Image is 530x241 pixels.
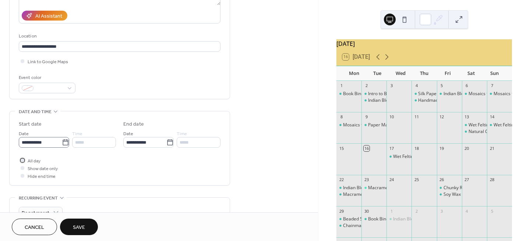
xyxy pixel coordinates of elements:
button: Save [60,219,98,235]
div: Thu [413,66,436,81]
div: Book Binding - Casebinding [336,91,361,97]
div: 23 [364,177,369,183]
div: 27 [464,177,470,183]
div: Macrame Plant Hanger [343,191,391,198]
div: Location [19,32,219,40]
div: 4 [414,83,419,89]
div: Handmade Recycled Paper [411,97,437,104]
div: 30 [364,208,369,214]
div: 17 [389,145,394,151]
div: AI Assistant [35,12,62,20]
div: Mosaics for Beginners [336,122,361,128]
div: Indian Block Printing [336,185,361,191]
div: End date [123,120,144,128]
div: Indian Block Printing [361,97,386,104]
div: 22 [339,177,344,183]
div: Wet Felting - Flowers [386,154,411,160]
div: 25 [414,177,419,183]
div: 29 [339,208,344,214]
span: Date and time [19,108,52,116]
span: Hide end time [28,173,56,180]
div: 18 [414,145,419,151]
span: Recurring event [19,194,58,202]
button: AI Assistant [22,11,67,21]
div: Mosaics for Beginners [343,122,389,128]
div: Indian Block Printing [368,97,410,104]
div: 15 [339,145,344,151]
div: Wed [389,66,413,81]
span: All day [28,157,40,165]
div: 28 [489,177,495,183]
div: Wet Felting - Pots & Bowls [462,122,487,128]
div: 20 [464,145,470,151]
span: Do not repeat [22,209,49,217]
div: 13 [464,114,470,120]
div: Mosaics for Beginners [469,91,515,97]
div: Chainmaille - Helmweave [343,223,395,229]
div: Sun [483,66,506,81]
span: Show date only [28,165,58,173]
div: 11 [414,114,419,120]
div: Fri [436,66,459,81]
div: 1 [339,83,344,89]
div: 12 [439,114,445,120]
div: Mon [342,66,366,81]
div: Event color [19,74,74,82]
div: Handmade Recycled Paper [418,97,473,104]
span: Time [177,130,187,138]
div: Book Binding - Casebinding [343,91,399,97]
div: Beaded Snowflake [343,216,381,222]
div: Soy Wax Candles [437,191,462,198]
div: Intro to Beaded Jewellery [368,91,419,97]
div: Mosaics for Beginners [462,91,487,97]
div: Macrame Wall Art [361,185,386,191]
div: 8 [339,114,344,120]
div: Indian Block Printing [343,185,385,191]
div: 4 [464,208,470,214]
span: Save [73,224,85,231]
div: Paper Marbling [368,122,400,128]
div: Indian Block Printing [393,216,435,222]
div: Wet Felting - Pots & Bowls [469,122,522,128]
div: Indian Block Printing [386,216,411,222]
div: 6 [464,83,470,89]
div: Paper Marbling [361,122,386,128]
div: Macrame Plant Hanger [336,191,361,198]
div: 3 [389,83,394,89]
div: Book Binding - Casebinding [368,216,424,222]
div: 5 [439,83,445,89]
div: 16 [364,145,369,151]
div: 19 [439,145,445,151]
div: 2 [414,208,419,214]
div: [DATE] [336,39,512,48]
span: Time [72,130,82,138]
div: 5 [489,208,495,214]
div: 21 [489,145,495,151]
div: 24 [389,177,394,183]
div: Start date [19,120,42,128]
div: 3 [439,208,445,214]
div: Chunky Rope Necklace [444,185,490,191]
span: Cancel [25,224,44,231]
div: Sat [459,66,483,81]
span: Date [123,130,133,138]
div: Indian Block Printing [437,91,462,97]
div: Wet Felting - Pots & Bowls [487,122,512,128]
div: Soy Wax Candles [444,191,478,198]
div: 10 [389,114,394,120]
div: 2 [364,83,369,89]
div: 1 [389,208,394,214]
div: Silk Paper Making [411,91,437,97]
div: Chunky Rope Necklace [437,185,462,191]
div: 14 [489,114,495,120]
div: Intro to Beaded Jewellery [361,91,386,97]
button: Cancel [12,219,57,235]
span: Link to Google Maps [28,58,68,66]
div: 26 [439,177,445,183]
div: 7 [489,83,495,89]
div: Beaded Snowflake [336,216,361,222]
div: Chainmaille - Helmweave [336,223,361,229]
span: Date [19,130,29,138]
div: 9 [364,114,369,120]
